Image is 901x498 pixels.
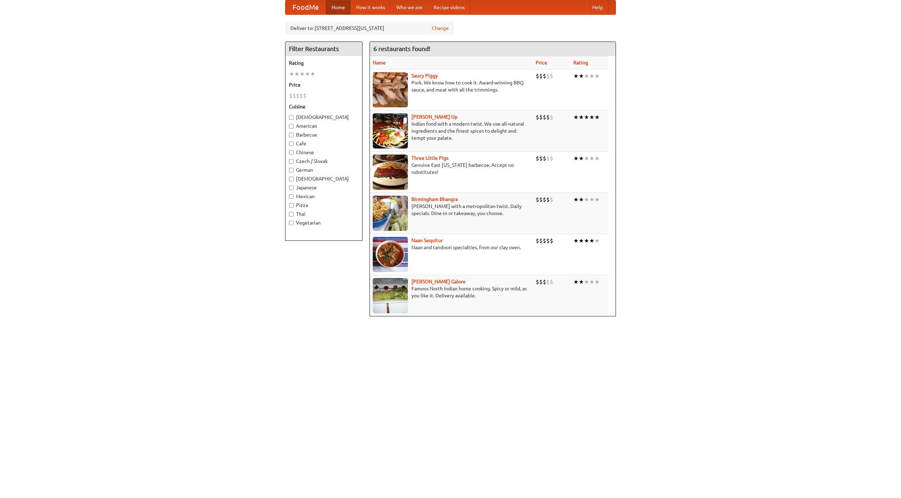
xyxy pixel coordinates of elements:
[289,124,294,128] input: American
[373,79,530,93] p: Pork. We know how to cook it. Award-winning BBQ sauce, and meat with all the trimmings.
[351,0,391,14] a: How it works
[373,72,408,107] img: saucy.jpg
[289,81,359,88] h5: Price
[589,196,594,203] li: ★
[539,196,543,203] li: $
[289,168,294,172] input: German
[289,114,359,121] label: [DEMOGRAPHIC_DATA]
[594,196,600,203] li: ★
[539,278,543,286] li: $
[594,72,600,80] li: ★
[594,155,600,162] li: ★
[584,196,589,203] li: ★
[411,155,448,161] a: Three Little Pigs
[411,73,438,78] a: Saucy Piggy
[536,278,539,286] li: $
[411,196,458,202] a: Birmingham Bhangra
[584,237,589,245] li: ★
[539,155,543,162] li: $
[589,278,594,286] li: ★
[289,210,359,218] label: Thai
[589,155,594,162] li: ★
[573,113,579,121] li: ★
[411,279,466,284] a: [PERSON_NAME] Galore
[573,278,579,286] li: ★
[310,70,315,78] li: ★
[289,212,294,216] input: Thai
[584,72,589,80] li: ★
[289,203,294,208] input: Pizza
[373,162,530,176] p: Genuine East [US_STATE] barbecue. Accept no substitutes!
[550,237,553,245] li: $
[285,22,454,34] div: Deliver to: [STREET_ADDRESS][US_STATE]
[546,155,550,162] li: $
[550,113,553,121] li: $
[543,278,546,286] li: $
[579,72,584,80] li: ★
[579,237,584,245] li: ★
[411,114,458,120] a: [PERSON_NAME] Up
[584,278,589,286] li: ★
[428,0,470,14] a: Recipe videos
[289,219,359,226] label: Vegetarian
[579,278,584,286] li: ★
[573,196,579,203] li: ★
[539,237,543,245] li: $
[289,133,294,137] input: Barbecue
[391,0,428,14] a: Who we are
[432,25,449,32] a: Change
[573,237,579,245] li: ★
[584,155,589,162] li: ★
[594,237,600,245] li: ★
[326,0,351,14] a: Home
[579,196,584,203] li: ★
[546,237,550,245] li: $
[289,70,294,78] li: ★
[289,184,359,191] label: Japanese
[579,113,584,121] li: ★
[546,72,550,80] li: $
[305,70,310,78] li: ★
[373,196,408,231] img: bhangra.jpg
[289,122,359,130] label: American
[543,113,546,121] li: $
[579,155,584,162] li: ★
[536,196,539,203] li: $
[536,155,539,162] li: $
[373,155,408,190] img: littlepigs.jpg
[300,92,303,100] li: $
[589,237,594,245] li: ★
[543,196,546,203] li: $
[594,113,600,121] li: ★
[589,113,594,121] li: ★
[536,60,547,65] a: Price
[584,113,589,121] li: ★
[289,158,359,165] label: Czech / Slovak
[539,72,543,80] li: $
[289,92,292,100] li: $
[536,237,539,245] li: $
[289,59,359,67] h5: Rating
[536,113,539,121] li: $
[289,140,359,147] label: Cafe
[289,185,294,190] input: Japanese
[373,45,430,52] ng-pluralize: 6 restaurants found!
[289,150,294,155] input: Chinese
[373,203,530,217] p: [PERSON_NAME] with a metropolitan twist. Daily specials. Dine-in or takeaway, you choose.
[411,238,443,243] a: Naan Sequitur
[303,92,307,100] li: $
[285,0,326,14] a: FoodMe
[543,155,546,162] li: $
[550,72,553,80] li: $
[546,113,550,121] li: $
[550,278,553,286] li: $
[285,42,362,56] h4: Filter Restaurants
[589,72,594,80] li: ★
[543,237,546,245] li: $
[289,175,359,182] label: [DEMOGRAPHIC_DATA]
[594,278,600,286] li: ★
